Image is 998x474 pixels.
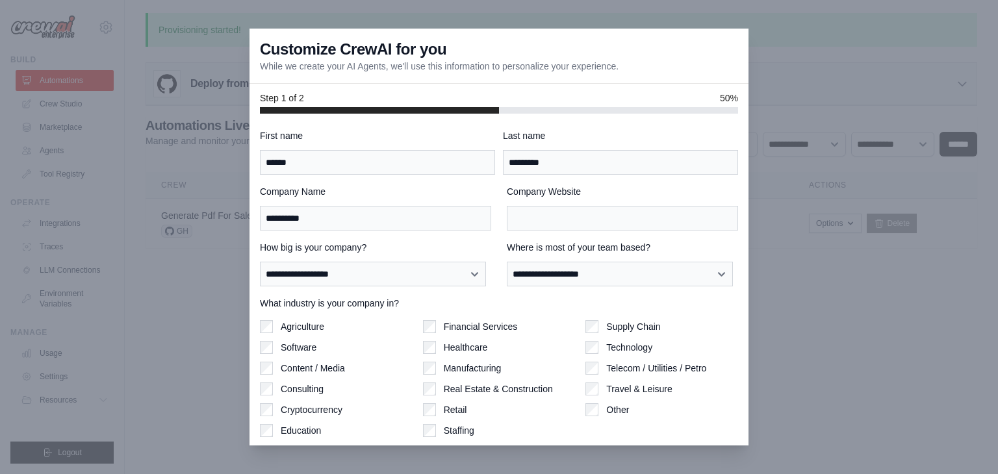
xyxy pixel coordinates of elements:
label: Supply Chain [606,320,660,333]
p: While we create your AI Agents, we'll use this information to personalize your experience. [260,60,619,73]
label: Content / Media [281,362,345,375]
label: Cryptocurrency [281,403,342,416]
label: Telecom / Utilities / Petro [606,362,706,375]
label: Where is most of your team based? [507,241,738,254]
span: 50% [720,92,738,105]
label: Agriculture [281,320,324,333]
label: First name [260,129,495,142]
label: Technology [606,341,652,354]
label: Company Name [260,185,491,198]
label: Travel & Leisure [606,382,672,395]
label: Retail [444,403,467,416]
label: Company Website [507,185,738,198]
label: Manufacturing [444,362,502,375]
label: Last name [503,129,738,142]
label: Healthcare [444,341,488,354]
label: What industry is your company in? [260,297,738,310]
h3: Customize CrewAI for you [260,39,446,60]
label: How big is your company? [260,241,491,254]
label: Software [281,341,316,354]
label: Financial Services [444,320,518,333]
label: Real Estate & Construction [444,382,553,395]
label: Consulting [281,382,324,395]
label: Other [606,403,629,416]
span: Step 1 of 2 [260,92,304,105]
label: Education [281,424,321,437]
label: Staffing [444,424,474,437]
